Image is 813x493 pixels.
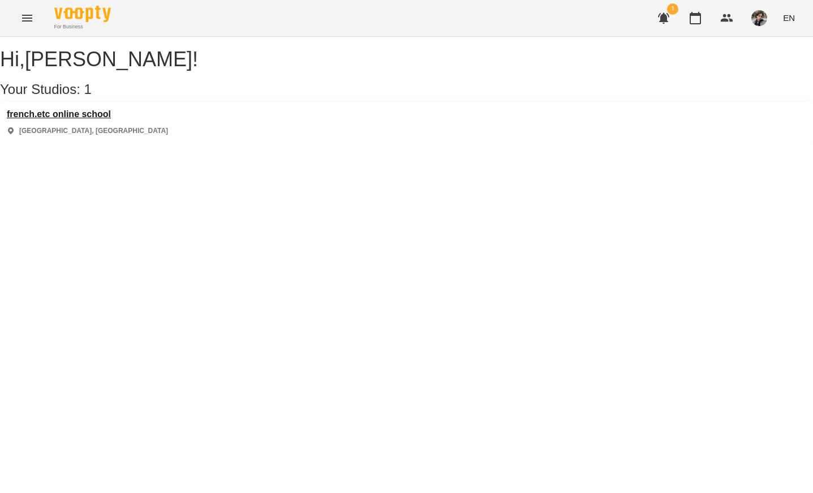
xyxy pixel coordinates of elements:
[778,7,799,28] button: EN
[54,6,111,22] img: Voopty Logo
[14,5,41,32] button: Menu
[7,109,168,119] a: french.etc online school
[19,126,168,136] p: [GEOGRAPHIC_DATA], [GEOGRAPHIC_DATA]
[783,12,795,24] span: EN
[54,23,111,31] span: For Business
[751,10,767,26] img: 3324ceff06b5eb3c0dd68960b867f42f.jpeg
[84,82,92,97] span: 1
[667,3,678,15] span: 1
